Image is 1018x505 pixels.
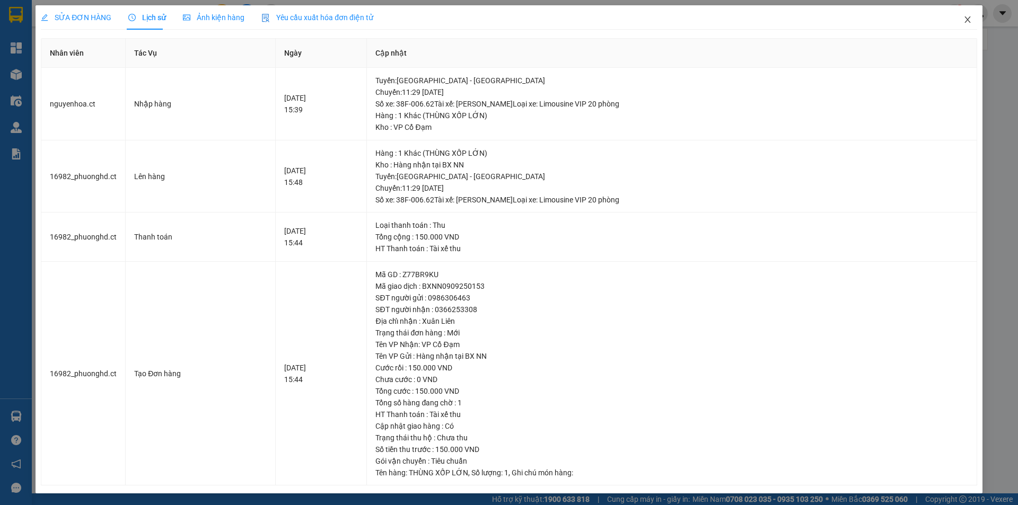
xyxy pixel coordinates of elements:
span: Yêu cầu xuất hóa đơn điện tử [261,13,373,22]
div: Lên hàng [134,171,267,182]
div: Nhập hàng [134,98,267,110]
th: Cập nhật [367,39,977,68]
button: Close [953,5,982,35]
th: Ngày [276,39,367,68]
div: Cập nhật giao hàng : Có [375,420,968,432]
div: Tổng số hàng đang chờ : 1 [375,397,968,409]
div: Tuyến : [GEOGRAPHIC_DATA] - [GEOGRAPHIC_DATA] Chuyến: 11:29 [DATE] Số xe: 38F-006.62 Tài xế: [PER... [375,171,968,206]
div: Tên VP Gửi : Hàng nhận tại BX NN [375,350,968,362]
span: close [963,15,972,24]
div: Hàng : 1 Khác (THÙNG XỐP LỚN) [375,110,968,121]
div: Tổng cước : 150.000 VND [375,385,968,397]
div: Tên hàng: , Số lượng: , Ghi chú món hàng: [375,467,968,479]
div: [DATE] 15:44 [284,362,358,385]
span: Lịch sử [128,13,166,22]
div: Trạng thái thu hộ : Chưa thu [375,432,968,444]
div: Cước rồi : 150.000 VND [375,362,968,374]
th: Tác Vụ [126,39,276,68]
div: [DATE] 15:48 [284,165,358,188]
span: 1 [504,468,508,477]
span: edit [41,14,48,21]
span: SỬA ĐƠN HÀNG [41,13,111,22]
div: Tuyến : [GEOGRAPHIC_DATA] - [GEOGRAPHIC_DATA] Chuyến: 11:29 [DATE] Số xe: 38F-006.62 Tài xế: [PER... [375,75,968,110]
div: Kho : VP Cổ Đạm [375,121,968,133]
div: Tổng cộng : 150.000 VND [375,231,968,243]
div: Mã GD : Z77BR9KU [375,269,968,280]
div: [DATE] 15:39 [284,92,358,116]
div: HT Thanh toán : Tài xế thu [375,409,968,420]
div: Hàng : 1 Khác (THÙNG XỐP LỚN) [375,147,968,159]
div: Tạo Đơn hàng [134,368,267,379]
td: 16982_phuonghd.ct [41,212,126,262]
span: clock-circle [128,14,136,21]
div: [DATE] 15:44 [284,225,358,249]
th: Nhân viên [41,39,126,68]
div: HT Thanh toán : Tài xế thu [375,243,968,254]
div: Mã giao dịch : BXNN0909250153 [375,280,968,292]
div: Loại thanh toán : Thu [375,219,968,231]
td: 16982_phuonghd.ct [41,140,126,213]
div: Chưa cước : 0 VND [375,374,968,385]
span: THÙNG XỐP LỚN [409,468,468,477]
div: Địa chỉ nhận : Xuân Liên [375,315,968,327]
span: Ảnh kiện hàng [183,13,244,22]
div: Trạng thái đơn hàng : Mới [375,327,968,339]
div: Số tiền thu trước : 150.000 VND [375,444,968,455]
td: 16982_phuonghd.ct [41,262,126,486]
span: picture [183,14,190,21]
div: Kho : Hàng nhận tại BX NN [375,159,968,171]
td: nguyenhoa.ct [41,68,126,140]
div: Gói vận chuyển : Tiêu chuẩn [375,455,968,467]
img: icon [261,14,270,22]
div: SĐT người gửi : 0986306463 [375,292,968,304]
div: SĐT người nhận : 0366253308 [375,304,968,315]
div: Thanh toán [134,231,267,243]
div: Tên VP Nhận: VP Cổ Đạm [375,339,968,350]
